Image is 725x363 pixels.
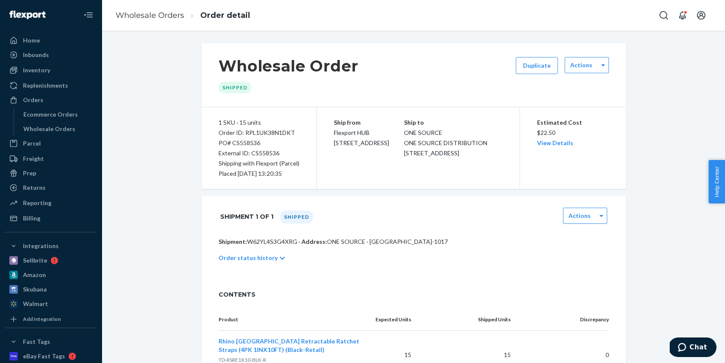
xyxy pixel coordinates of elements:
[23,36,40,45] div: Home
[23,125,75,133] div: Wholesale Orders
[5,63,97,77] a: Inventory
[655,7,672,24] button: Open Search Box
[5,212,97,225] a: Billing
[524,351,608,359] p: 0
[23,315,61,323] div: Add Integration
[23,352,65,360] div: eBay Fast Tags
[5,48,97,62] a: Inbounds
[425,351,511,359] p: 15
[23,110,78,119] div: Ecommerce Orders
[5,196,97,210] a: Reporting
[5,181,97,194] a: Returns
[220,208,273,226] h1: Shipment 1 of 1
[23,199,51,207] div: Reporting
[219,238,247,245] span: Shipment:
[219,337,362,354] button: Rhino [GEOGRAPHIC_DATA] Retractable Ratchet Straps (4PK 1INX10FT) (Black-Retail)
[23,256,47,265] div: Sellbrite
[569,212,591,220] label: Actions
[334,117,404,128] p: Ship from
[219,117,299,128] div: 1 SKU · 15 units
[219,158,299,169] p: Shipping with Flexport (Parcel)
[5,93,97,107] a: Orders
[219,138,299,148] div: PO# CS558536
[23,271,46,279] div: Amazon
[280,211,313,223] div: Shipped
[5,297,97,311] a: Walmart
[219,357,266,363] span: TD-RSRE1X10-BLK-R
[375,316,411,323] p: Expected Units
[109,3,257,28] ol: breadcrumbs
[23,214,40,223] div: Billing
[200,11,250,20] a: Order detail
[23,66,50,74] div: Inventory
[404,117,503,128] p: Ship to
[674,7,691,24] button: Open notifications
[5,79,97,92] a: Replenishments
[5,254,97,267] a: Sellbrite
[219,290,609,299] span: CONTENTS
[5,314,97,324] a: Add Integration
[23,154,44,163] div: Freight
[334,129,389,146] span: Flexport HUB [STREET_ADDRESS]
[19,122,97,136] a: Wholesale Orders
[219,82,251,93] div: Shipped
[23,285,47,294] div: Skubana
[9,11,45,19] img: Flexport logo
[5,152,97,166] a: Freight
[524,316,608,323] p: Discrepancy
[23,337,50,346] div: Fast Tags
[219,337,359,353] span: Rhino [GEOGRAPHIC_DATA] Retractable Ratchet Straps (4PK 1INX10FT) (Black-Retail)
[5,349,97,363] a: eBay Fast Tags
[23,242,59,250] div: Integrations
[23,300,48,308] div: Walmart
[5,239,97,253] button: Integrations
[708,160,725,203] button: Help Center
[570,61,592,69] label: Actions
[5,268,97,282] a: Amazon
[537,117,609,128] p: Estimated Cost
[516,57,558,74] button: Duplicate
[23,51,49,59] div: Inbounds
[219,169,299,179] div: Placed [DATE] 13:20:35
[23,139,41,148] div: Parcel
[219,57,359,75] h1: Wholesale Order
[23,183,45,192] div: Returns
[23,81,68,90] div: Replenishments
[116,11,184,20] a: Wholesale Orders
[219,148,299,158] div: External ID: CS558536
[23,96,43,104] div: Orders
[670,337,716,359] iframe: Opens a widget where you can chat to one of our agents
[219,128,299,138] div: Order ID: RPL1UK38N1DKT
[537,117,609,148] div: $22.50
[80,6,97,23] button: Close Navigation
[219,254,278,262] p: Order status history
[301,238,327,245] span: Address:
[537,139,573,146] a: View Details
[5,283,97,296] a: Skubana
[5,166,97,180] a: Prep
[5,137,97,150] a: Parcel
[219,316,362,323] p: Product
[23,169,36,177] div: Prep
[19,108,97,121] a: Ecommerce Orders
[404,129,487,157] span: ONE SOURCE ONE SOURCE DISTRIBUTION [STREET_ADDRESS]
[5,335,97,349] button: Fast Tags
[219,237,609,246] p: W62YL4S3G4XRG · ONE SOURCE · [GEOGRAPHIC_DATA]-1017
[5,34,97,47] a: Home
[425,316,511,323] p: Shipped Units
[693,7,710,24] button: Open account menu
[375,351,411,359] p: 15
